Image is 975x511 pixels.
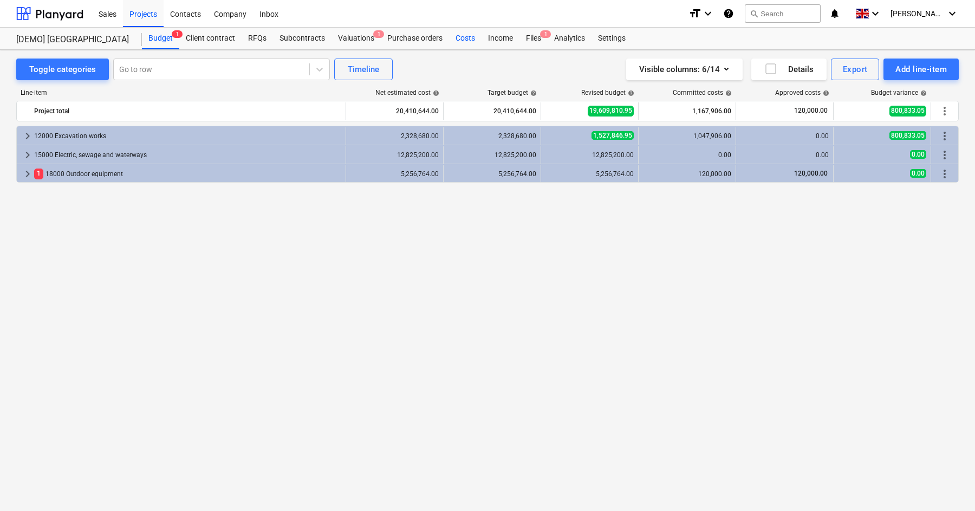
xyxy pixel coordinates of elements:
[740,132,829,140] div: 0.00
[745,4,821,23] button: Search
[350,151,439,159] div: 12,825,200.00
[821,90,829,96] span: help
[431,90,439,96] span: help
[273,28,331,49] a: Subcontracts
[938,148,951,161] span: More actions
[869,7,882,20] i: keyboard_arrow_down
[775,89,829,96] div: Approved costs
[545,151,634,159] div: 12,825,200.00
[946,7,959,20] i: keyboard_arrow_down
[540,30,551,38] span: 1
[487,89,537,96] div: Target budget
[829,7,840,20] i: notifications
[350,102,439,120] div: 20,410,644.00
[723,90,732,96] span: help
[548,28,591,49] a: Analytics
[626,90,634,96] span: help
[16,89,347,96] div: Line-item
[528,90,537,96] span: help
[889,106,926,116] span: 800,833.05
[890,9,945,18] span: [PERSON_NAME]
[591,28,632,49] a: Settings
[21,148,34,161] span: keyboard_arrow_right
[331,28,381,49] a: Valuations1
[843,62,868,76] div: Export
[883,59,959,80] button: Add line-item
[938,167,951,180] span: More actions
[373,30,384,38] span: 1
[938,105,951,118] span: More actions
[348,62,379,76] div: Timeline
[519,28,548,49] a: Files1
[895,62,947,76] div: Add line-item
[142,28,179,49] a: Budget1
[16,34,129,46] div: [DEMO] [GEOGRAPHIC_DATA]
[643,102,731,120] div: 1,167,906.00
[751,59,827,80] button: Details
[643,151,731,159] div: 0.00
[448,170,536,178] div: 5,256,764.00
[34,146,341,164] div: 15000 Electric, sewage and waterways
[34,165,341,183] div: 18000 Outdoor equipment
[588,106,634,116] span: 19,609,810.95
[921,459,975,511] iframe: Chat Widget
[938,130,951,143] span: More actions
[918,90,927,96] span: help
[545,170,634,178] div: 5,256,764.00
[34,127,341,145] div: 12000 Excavation works
[334,59,393,80] button: Timeline
[34,102,341,120] div: Project total
[350,132,439,140] div: 2,328,680.00
[673,89,732,96] div: Committed costs
[519,28,548,49] div: Files
[764,62,814,76] div: Details
[889,131,926,140] span: 800,833.05
[482,28,519,49] a: Income
[643,132,731,140] div: 1,047,906.00
[591,131,634,140] span: 1,527,846.95
[21,130,34,143] span: keyboard_arrow_right
[142,28,179,49] div: Budget
[448,102,536,120] div: 20,410,644.00
[831,59,880,80] button: Export
[643,170,731,178] div: 120,000.00
[16,59,109,80] button: Toggle categories
[331,28,381,49] div: Valuations
[871,89,927,96] div: Budget variance
[350,170,439,178] div: 5,256,764.00
[723,7,734,20] i: Knowledge base
[179,28,242,49] a: Client contract
[581,89,634,96] div: Revised budget
[701,7,714,20] i: keyboard_arrow_down
[448,132,536,140] div: 2,328,680.00
[750,9,758,18] span: search
[448,151,536,159] div: 12,825,200.00
[21,167,34,180] span: keyboard_arrow_right
[688,7,701,20] i: format_size
[910,150,926,159] span: 0.00
[740,151,829,159] div: 0.00
[626,59,743,80] button: Visible columns:6/14
[449,28,482,49] a: Costs
[639,62,730,76] div: Visible columns : 6/14
[29,62,96,76] div: Toggle categories
[172,30,183,38] span: 1
[242,28,273,49] a: RFQs
[793,170,829,177] span: 120,000.00
[793,106,829,115] span: 120,000.00
[910,169,926,178] span: 0.00
[381,28,449,49] a: Purchase orders
[375,89,439,96] div: Net estimated cost
[34,169,43,179] span: 1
